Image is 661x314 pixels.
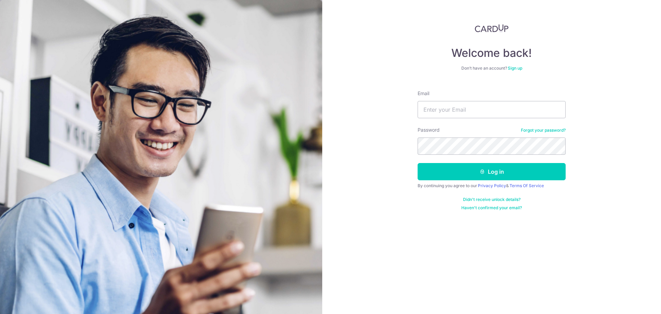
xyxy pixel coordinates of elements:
[418,101,566,118] input: Enter your Email
[418,65,566,71] div: Don’t have an account?
[521,128,566,133] a: Forgot your password?
[475,24,508,32] img: CardUp Logo
[463,197,521,202] a: Didn't receive unlock details?
[418,163,566,180] button: Log in
[508,65,522,71] a: Sign up
[418,46,566,60] h4: Welcome back!
[418,90,429,97] label: Email
[461,205,522,211] a: Haven't confirmed your email?
[478,183,506,188] a: Privacy Policy
[418,126,440,133] label: Password
[418,183,566,189] div: By continuing you agree to our &
[510,183,544,188] a: Terms Of Service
